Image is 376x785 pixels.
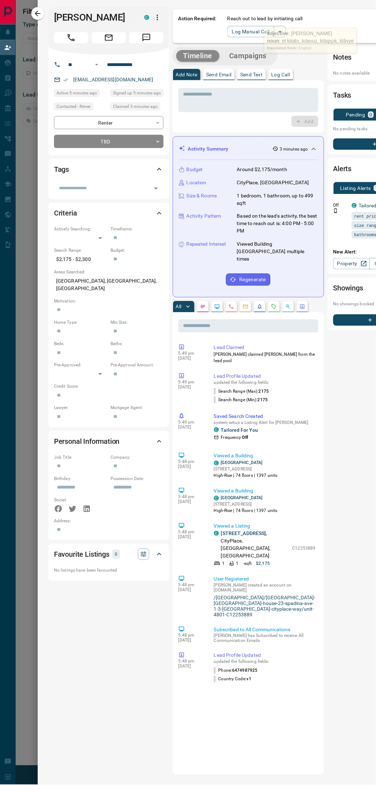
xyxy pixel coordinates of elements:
p: No listings have been favourited [54,567,163,574]
input: Choose date [111,482,159,494]
svg: Email Verified [63,77,68,82]
h2: Showings [333,283,364,294]
svg: Agent Actions [300,304,305,310]
div: condos.ca [214,531,219,536]
h1: [PERSON_NAME] [54,12,134,23]
p: Budget [187,166,203,173]
svg: Emails [243,304,248,310]
p: - sqft [243,561,252,567]
p: [DATE] [178,500,203,505]
p: [DATE] [178,356,203,361]
a: [GEOGRAPHIC_DATA] [221,496,263,501]
p: Pre-Approval Amount: [111,362,163,369]
p: [DATE] [178,425,203,430]
p: 5:48 pm [178,633,203,638]
h2: Favourite Listings [54,549,109,560]
p: Activity Summary [188,145,229,153]
p: CityPlace, [GEOGRAPHIC_DATA] [237,179,309,186]
p: system setup a Listing Alert for [PERSON_NAME] [214,420,316,425]
a: [STREET_ADDRESS] [221,531,266,536]
div: Personal Information [54,433,163,450]
svg: Calls [229,304,234,310]
p: 1 [222,561,225,567]
a: [GEOGRAPHIC_DATA] [221,460,263,465]
p: , CityPlace, [GEOGRAPHIC_DATA], [GEOGRAPHIC_DATA] [221,530,289,560]
span: Contacted - Never [57,103,91,110]
p: Activity Pattern [187,213,221,220]
p: Areas Searched: [54,269,163,276]
p: $2,175 [256,561,270,567]
p: 0 [114,551,118,558]
p: [DATE] [178,385,203,390]
button: Campaigns [222,50,274,62]
a: /[GEOGRAPHIC_DATA]/[GEOGRAPHIC_DATA]-[GEOGRAPHIC_DATA]-house-23-spadina-ave-1-3-[GEOGRAPHIC_DATA]... [214,595,316,618]
p: 5:49 pm [178,420,203,425]
button: Open [151,184,161,193]
svg: Notes [200,304,206,310]
p: updated the following fields: [214,660,316,665]
p: User Registered [214,576,316,583]
h2: Tasks [333,89,351,101]
p: Listing Alerts [340,186,371,191]
p: Home Type: [54,320,107,326]
span: Call [54,32,88,43]
p: Off [333,202,348,208]
p: 5:48 pm [178,583,203,588]
p: 3 minutes ago [280,146,308,152]
p: Lead Claimed [214,344,316,351]
h2: Alerts [333,163,352,174]
p: Job Title: [54,454,107,461]
p: Budget: [111,247,163,254]
p: 5:48 pm [178,659,203,664]
p: Add Note [176,72,198,77]
div: Tags [54,161,163,178]
p: Send Text [240,72,263,77]
div: TBD [54,135,163,148]
p: [DATE] [178,664,203,669]
p: 5:48 pm [178,459,203,464]
p: 1 [236,561,239,567]
span: Active 5 minutes ago [57,89,97,97]
h2: Notes [333,51,352,63]
span: Claimed 3 minutes ago [113,103,158,110]
p: Based on the lead's activity, the best time to reach out is: 4:00 PM - 5:00 PM [237,213,318,235]
p: [DATE] [178,535,203,540]
span: Message [129,32,163,43]
button: Regenerate [226,274,270,286]
p: [GEOGRAPHIC_DATA], [GEOGRAPHIC_DATA], [GEOGRAPHIC_DATA] [54,276,163,295]
svg: Opportunities [285,304,291,310]
p: [PERSON_NAME] claimed [PERSON_NAME] from the lead pool [214,351,316,364]
p: Action Required: [178,15,217,37]
svg: Lead Browsing Activity [214,304,220,310]
p: Address: [54,518,163,524]
p: Lead Profile Updated [214,652,316,660]
a: Tailored For You [221,427,258,433]
p: 5:49 pm [178,351,203,356]
div: Renter [54,116,163,129]
div: Tue Oct 14 2025 [54,89,107,99]
p: Viewed a Building [214,452,316,460]
span: 2175 [258,398,268,403]
p: High-Rise | 74 floors | 1397 units [214,508,278,514]
p: Social: [54,497,107,503]
p: 5:48 pm [178,530,203,535]
p: Actively Searching: [54,226,107,233]
p: Saved Search Created [214,413,316,420]
p: Viewed a Building [214,487,316,495]
div: Favourite Listings0 [54,546,163,563]
div: condos.ca [214,427,219,432]
p: Viewed a Listing [214,523,316,530]
p: Mortgage Agent: [111,405,163,411]
input: Choose date [54,482,102,494]
svg: Requests [271,304,277,310]
p: Send Email [206,72,232,77]
a: Property [333,258,370,269]
p: Pending [346,112,365,117]
button: Open [92,60,101,69]
p: Subscribed to All Communications [214,626,316,634]
p: Size & Rooms [187,192,217,200]
p: Possession Date: [111,476,163,482]
strong: Off [242,435,248,440]
a: [EMAIL_ADDRESS][DOMAIN_NAME] [73,77,154,82]
svg: Listing Alerts [257,304,263,310]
